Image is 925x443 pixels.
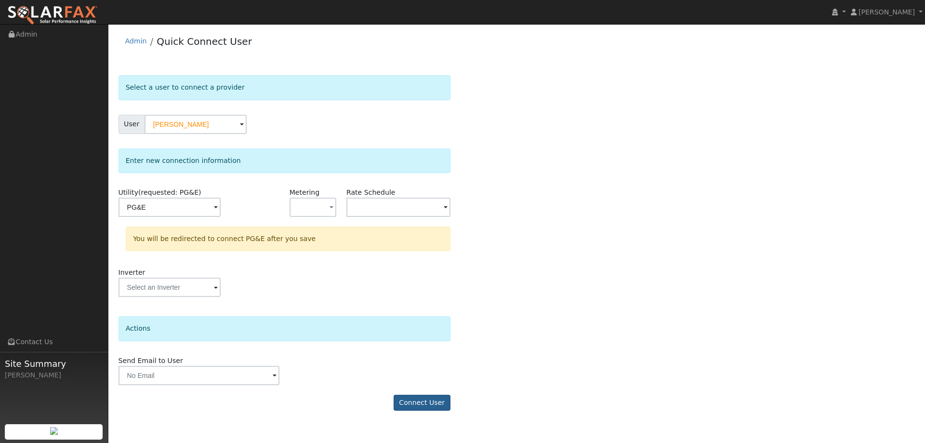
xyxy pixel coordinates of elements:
[138,188,201,196] span: (requested: PG&E)
[119,115,145,134] span: User
[157,36,252,47] a: Quick Connect User
[290,188,320,198] label: Metering
[859,8,915,16] span: [PERSON_NAME]
[346,188,395,198] label: Rate Schedule
[119,75,450,100] div: Select a user to connect a provider
[50,427,58,435] img: retrieve
[119,198,221,217] input: Select a Utility
[5,370,103,380] div: [PERSON_NAME]
[119,188,201,198] label: Utility
[7,5,98,26] img: SolarFax
[126,227,450,251] div: You will be redirected to connect PG&E after you save
[119,366,279,385] input: No Email
[119,148,450,173] div: Enter new connection information
[119,278,221,297] input: Select an Inverter
[125,37,147,45] a: Admin
[119,356,183,366] label: Send Email to User
[119,316,450,341] div: Actions
[145,115,247,134] input: Select a User
[119,268,145,278] label: Inverter
[5,357,103,370] span: Site Summary
[394,395,450,411] button: Connect User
